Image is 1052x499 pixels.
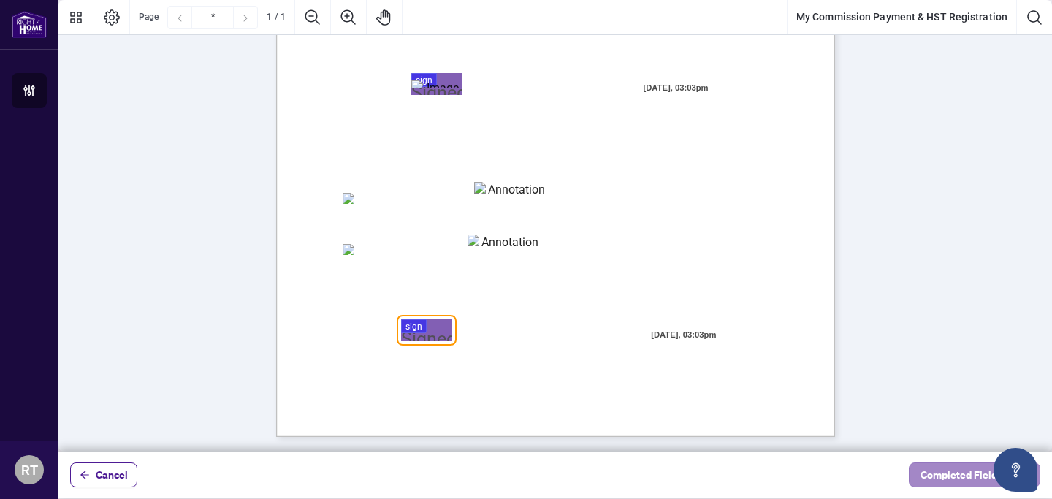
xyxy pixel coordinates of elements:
button: Completed Fields 1 of 2 [909,462,1040,487]
span: Cancel [96,463,128,487]
button: Cancel [70,462,137,487]
span: Completed Fields 1 of 2 [920,463,1029,487]
span: RT [21,460,38,480]
span: arrow-left [80,470,90,480]
button: Open asap [994,448,1037,492]
img: logo [12,11,47,38]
